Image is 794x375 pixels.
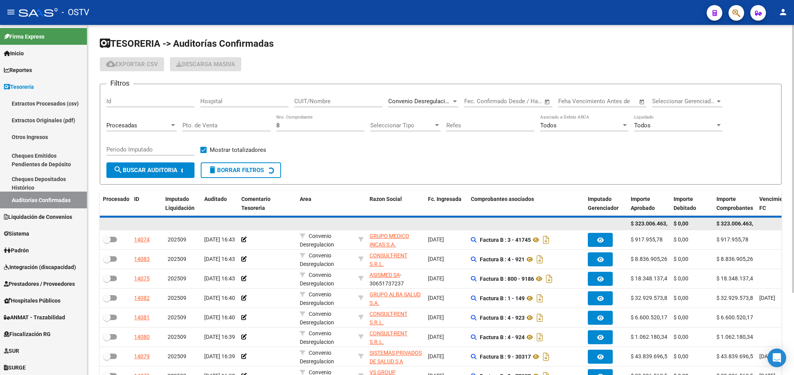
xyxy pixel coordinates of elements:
[674,256,688,262] span: $ 0,00
[204,353,235,359] span: [DATE] 16:39
[503,98,541,105] input: Fecha fin
[716,314,753,320] span: $ 6.600.520,17
[759,295,775,301] span: [DATE]
[428,314,444,320] span: [DATE]
[210,145,266,155] span: Mostrar totalizadores
[674,295,688,301] span: $ 0,00
[631,275,670,282] span: $ 18.348.137,40
[480,334,525,340] strong: Factura B : 4 - 924
[201,162,281,178] button: Borrar Filtros
[713,191,756,217] datatable-header-cell: Importe Comprobantes
[778,7,788,17] mat-icon: person
[208,167,264,174] span: Borrar Filtros
[204,295,235,301] span: [DATE] 16:40
[204,256,235,262] span: [DATE] 16:43
[4,263,76,271] span: Integración (discapacidad)
[168,334,186,340] span: 202509
[134,196,139,202] span: ID
[4,213,72,221] span: Liquidación de Convenios
[631,196,655,211] span: Importe Aprobado
[170,57,241,71] button: Descarga Masiva
[767,349,786,367] div: Open Intercom Messenger
[716,256,753,262] span: $ 8.836.905,26
[370,233,409,248] span: GRUPO MEDICO INCAS S.A.
[106,61,158,68] span: Exportar CSV
[674,275,688,282] span: $ 0,00
[716,295,756,301] span: $ 32.929.573,80
[370,311,407,326] span: CONSULT-RENT S.R.L.
[4,347,19,355] span: SUR
[543,97,552,106] button: Open calendar
[480,315,525,321] strong: Factura B : 4 - 923
[168,236,186,243] span: 202509
[370,291,421,306] span: GRUPO ALBA SALUD S.A.
[131,191,162,217] datatable-header-cell: ID
[652,98,715,105] span: Seleccionar Gerenciador
[168,256,186,262] span: 202509
[162,191,201,217] datatable-header-cell: Imputado Liquidación
[628,191,670,217] datatable-header-cell: Importe Aprobado
[366,191,425,217] datatable-header-cell: Razon Social
[471,196,534,202] span: Comprobantes asociados
[103,196,129,202] span: Procesado
[370,272,400,278] span: ASISMED SA
[4,83,34,91] span: Tesorería
[428,353,444,359] span: [DATE]
[370,349,422,365] div: - 30592558951
[674,196,696,211] span: Importe Debitado
[4,363,26,372] span: SURGE
[428,275,444,282] span: [DATE]
[535,331,545,343] i: Descargar documento
[541,234,551,246] i: Descargar documento
[134,255,150,264] div: 14083
[716,353,756,359] span: $ 43.839.696,50
[297,191,355,217] datatable-header-cell: Area
[370,350,422,365] span: SISTEMAS PRIVADOS DE SALUD S A
[674,334,688,340] span: $ 0,00
[634,122,651,129] span: Todos
[370,232,422,248] div: - 30711357056
[300,311,334,326] span: Convenio Desregulacion
[388,98,452,105] span: Convenio Desregulacion
[168,295,186,301] span: 202509
[106,162,195,178] button: Buscar Auditoria
[238,191,297,217] datatable-header-cell: Comentario Tesoreria
[631,314,667,320] span: $ 6.600.520,17
[716,236,748,243] span: $ 917.955,78
[100,38,274,49] span: TESORERIA -> Auditorías Confirmadas
[370,329,422,345] div: - 30710542372
[631,295,670,301] span: $ 32.929.573,80
[176,61,235,68] span: Descarga Masiva
[4,229,29,238] span: Sistema
[106,122,137,129] span: Procesadas
[204,275,235,282] span: [DATE] 16:43
[674,353,688,359] span: $ 0,00
[716,334,753,340] span: $ 1.062.180,34
[134,352,150,361] div: 14079
[4,246,29,255] span: Padrón
[428,295,444,301] span: [DATE]
[300,196,311,202] span: Area
[425,191,468,217] datatable-header-cell: Fc. Ingresada
[300,291,334,306] span: Convenio Desregulacion
[204,314,235,320] span: [DATE] 16:40
[300,272,334,287] span: Convenio Desregulacion
[428,196,462,202] span: Fc. Ingresada
[168,275,186,282] span: 202509
[4,66,32,74] span: Reportes
[631,353,670,359] span: $ 43.839.696,50
[585,191,628,217] datatable-header-cell: Imputado Gerenciador
[588,196,619,211] span: Imputado Gerenciador
[113,165,123,174] mat-icon: search
[540,122,557,129] span: Todos
[674,236,688,243] span: $ 0,00
[134,274,150,283] div: 14075
[631,256,667,262] span: $ 8.836.905,26
[4,32,44,41] span: Firma Express
[370,252,407,268] span: CONSULT-RENT S.R.L.
[106,78,133,89] h3: Filtros
[4,296,60,305] span: Hospitales Públicos
[480,237,531,243] strong: Factura B : 3 - 41745
[4,49,24,58] span: Inicio
[535,253,545,266] i: Descargar documento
